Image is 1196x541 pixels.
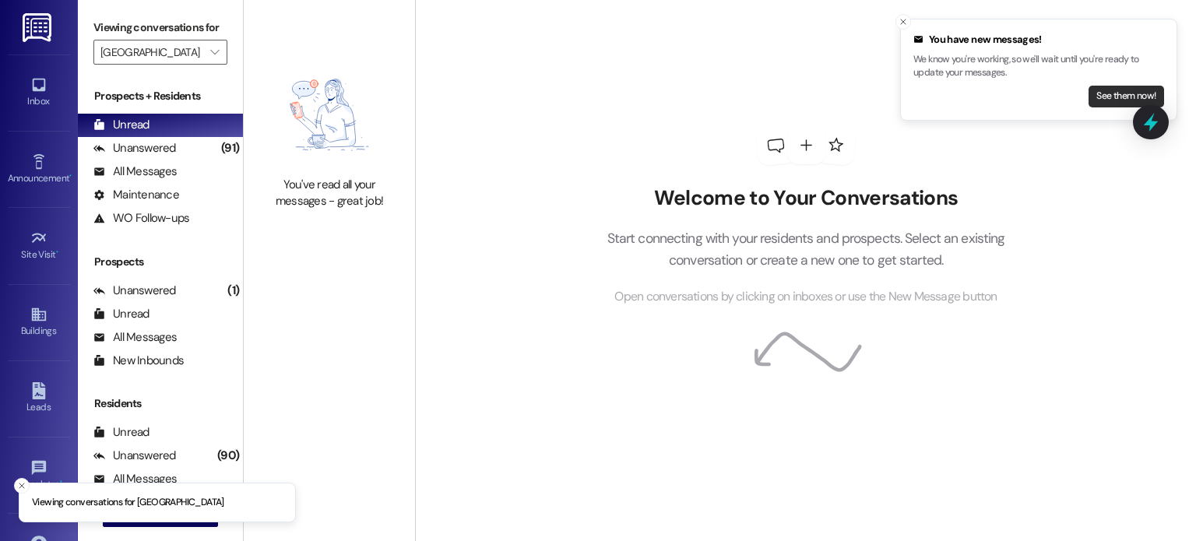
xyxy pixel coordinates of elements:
[93,283,176,299] div: Unanswered
[213,444,243,468] div: (90)
[56,247,58,258] span: •
[223,279,243,303] div: (1)
[78,254,243,270] div: Prospects
[217,136,243,160] div: (91)
[93,448,176,464] div: Unanswered
[261,61,398,169] img: empty-state
[210,46,219,58] i: 
[93,329,177,346] div: All Messages
[913,32,1164,47] div: You have new messages!
[8,455,70,497] a: Templates •
[895,14,911,30] button: Close toast
[93,210,189,227] div: WO Follow-ups
[78,88,243,104] div: Prospects + Residents
[93,424,149,441] div: Unread
[93,187,179,203] div: Maintenance
[8,378,70,420] a: Leads
[93,117,149,133] div: Unread
[614,287,997,307] span: Open conversations by clicking on inboxes or use the New Message button
[93,306,149,322] div: Unread
[913,53,1164,80] p: We know you're working, so we'll wait until you're ready to update your messages.
[93,16,227,40] label: Viewing conversations for
[1089,86,1164,107] button: See them now!
[100,40,202,65] input: All communities
[69,170,72,181] span: •
[14,478,30,494] button: Close toast
[261,177,398,210] div: You've read all your messages - great job!
[8,225,70,267] a: Site Visit •
[93,140,176,156] div: Unanswered
[78,395,243,412] div: Residents
[8,301,70,343] a: Buildings
[23,13,55,42] img: ResiDesk Logo
[583,186,1029,211] h2: Welcome to Your Conversations
[8,72,70,114] a: Inbox
[93,353,184,369] div: New Inbounds
[583,227,1029,272] p: Start connecting with your residents and prospects. Select an existing conversation or create a n...
[32,496,224,510] p: Viewing conversations for [GEOGRAPHIC_DATA]
[93,163,177,180] div: All Messages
